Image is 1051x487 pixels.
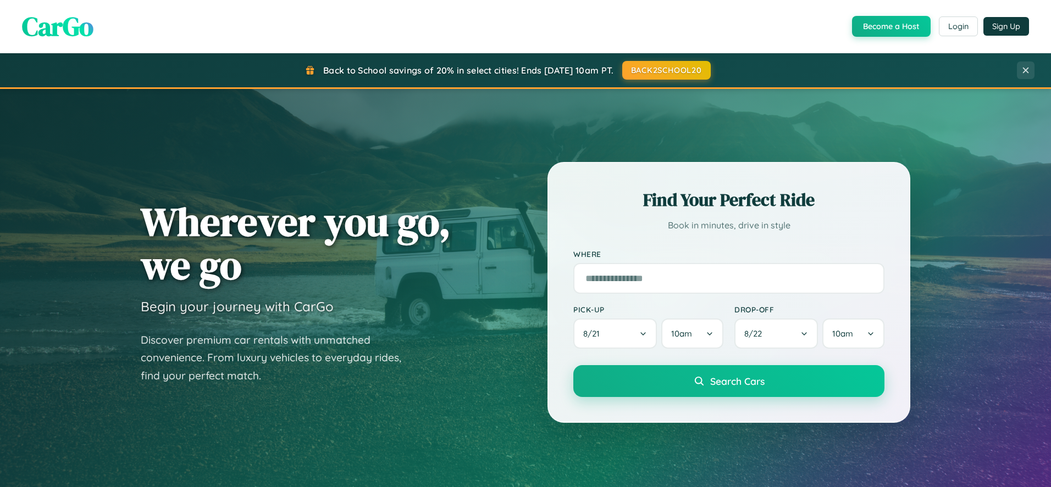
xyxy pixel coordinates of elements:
[141,298,334,315] h3: Begin your journey with CarGo
[573,188,884,212] h2: Find Your Perfect Ride
[141,331,416,385] p: Discover premium car rentals with unmatched convenience. From luxury vehicles to everyday rides, ...
[323,65,613,76] span: Back to School savings of 20% in select cities! Ends [DATE] 10am PT.
[744,328,767,339] span: 8 / 22
[734,305,884,314] label: Drop-off
[710,375,765,387] span: Search Cars
[573,318,657,349] button: 8/21
[852,16,931,37] button: Become a Host
[573,365,884,397] button: Search Cars
[734,318,818,349] button: 8/22
[822,318,884,349] button: 10am
[671,328,692,339] span: 10am
[583,328,605,339] span: 8 / 21
[573,305,723,314] label: Pick-up
[983,17,1029,36] button: Sign Up
[661,318,723,349] button: 10am
[939,16,978,36] button: Login
[622,61,711,80] button: BACK2SCHOOL20
[141,200,451,287] h1: Wherever you go, we go
[832,328,853,339] span: 10am
[573,217,884,233] p: Book in minutes, drive in style
[22,8,93,44] span: CarGo
[573,249,884,259] label: Where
